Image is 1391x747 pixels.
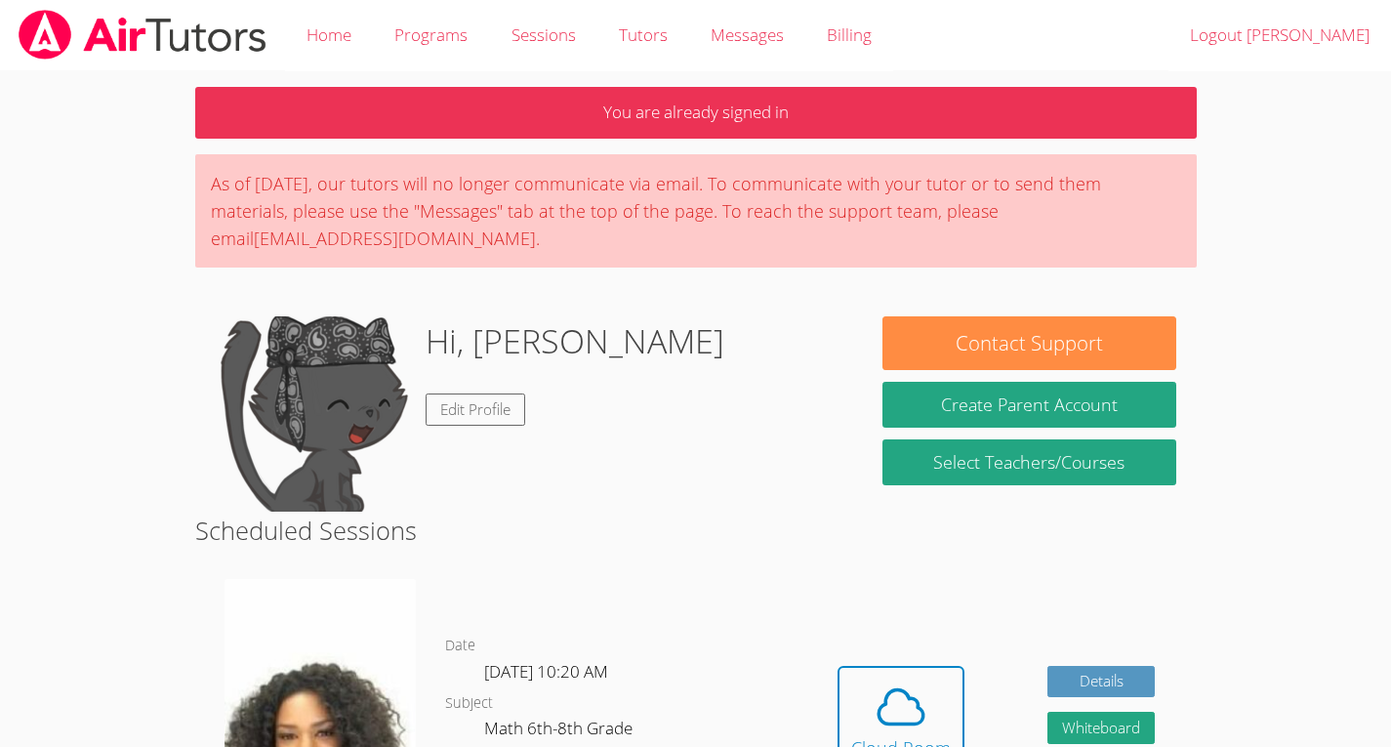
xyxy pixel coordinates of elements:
[445,691,493,716] dt: Subject
[195,87,1197,139] p: You are already signed in
[215,316,410,512] img: default.png
[426,394,525,426] a: Edit Profile
[882,439,1176,485] a: Select Teachers/Courses
[195,154,1197,268] div: As of [DATE], our tutors will no longer communicate via email. To communicate with your tutor or ...
[484,660,608,683] span: [DATE] 10:20 AM
[1047,712,1155,744] button: Whiteboard
[195,512,1197,549] h2: Scheduled Sessions
[1047,666,1155,698] a: Details
[711,23,784,46] span: Messages
[445,634,475,658] dt: Date
[426,316,724,366] h1: Hi, [PERSON_NAME]
[882,316,1176,370] button: Contact Support
[882,382,1176,428] button: Create Parent Account
[17,10,268,60] img: airtutors_banner-c4298cdbf04f3fff15de1276eac7730deb9818008684d7c2e4769d2f7ddbe033.png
